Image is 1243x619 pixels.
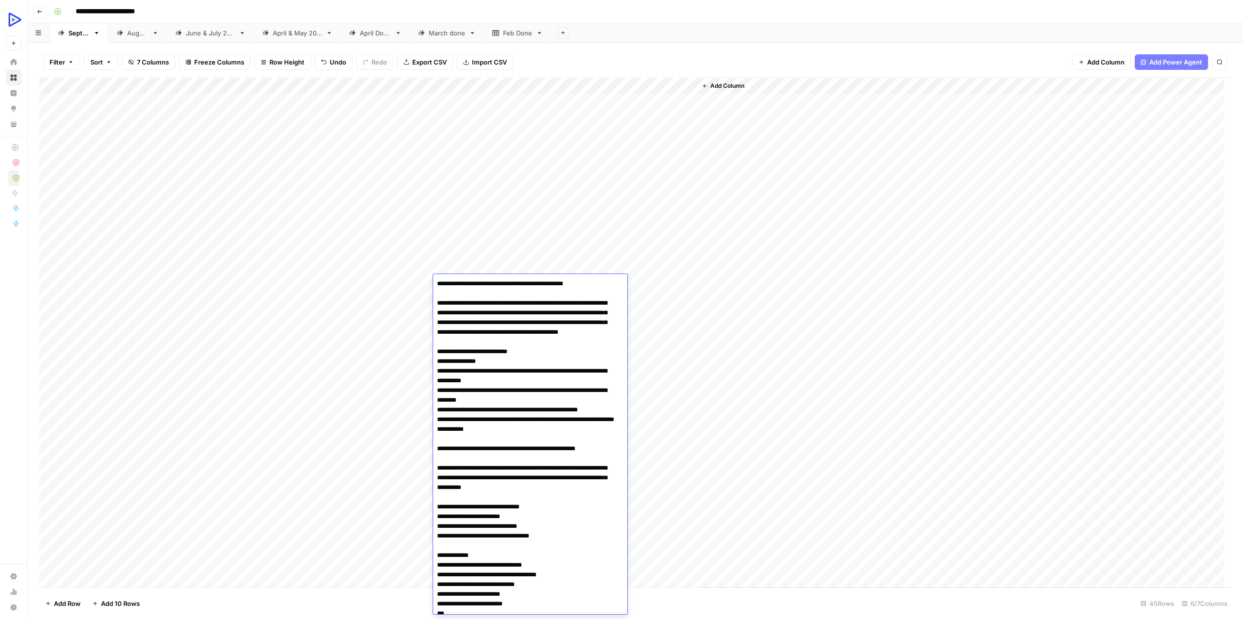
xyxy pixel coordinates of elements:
[341,23,410,43] a: April Done
[6,569,21,584] a: Settings
[6,584,21,600] a: Usage
[273,28,322,38] div: [DATE] & [DATE]
[1137,596,1178,611] div: 45 Rows
[397,54,453,70] button: Export CSV
[1072,54,1131,70] button: Add Column
[108,23,167,43] a: [DATE]
[6,101,21,116] a: Opportunities
[6,116,21,132] a: Your Data
[6,8,21,32] button: Workspace: OpenReplay
[179,54,251,70] button: Freeze Columns
[54,599,81,608] span: Add Row
[50,57,65,67] span: Filter
[484,23,551,43] a: Feb Done
[90,57,103,67] span: Sort
[254,23,341,43] a: [DATE] & [DATE]
[360,28,391,38] div: April Done
[710,81,744,90] span: Add Column
[1135,54,1208,70] button: Add Power Agent
[254,54,311,70] button: Row Height
[127,28,148,38] div: [DATE]
[429,28,465,38] div: March done
[137,57,169,67] span: 7 Columns
[457,54,513,70] button: Import CSV
[356,54,393,70] button: Redo
[194,57,244,67] span: Freeze Columns
[503,28,532,38] div: Feb Done
[122,54,175,70] button: 7 Columns
[330,57,346,67] span: Undo
[412,57,447,67] span: Export CSV
[86,596,146,611] button: Add 10 Rows
[6,70,21,85] a: Browse
[1149,57,1202,67] span: Add Power Agent
[698,80,748,92] button: Add Column
[167,23,254,43] a: [DATE] & [DATE]
[371,57,387,67] span: Redo
[1178,596,1231,611] div: 6/7 Columns
[6,600,21,615] button: Help + Support
[410,23,484,43] a: March done
[43,54,80,70] button: Filter
[472,57,507,67] span: Import CSV
[68,28,89,38] div: [DATE]
[186,28,235,38] div: [DATE] & [DATE]
[1087,57,1125,67] span: Add Column
[269,57,304,67] span: Row Height
[6,11,23,29] img: OpenReplay Logo
[50,23,108,43] a: [DATE]
[39,596,86,611] button: Add Row
[84,54,118,70] button: Sort
[6,85,21,101] a: Insights
[101,599,140,608] span: Add 10 Rows
[6,54,21,70] a: Home
[315,54,353,70] button: Undo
